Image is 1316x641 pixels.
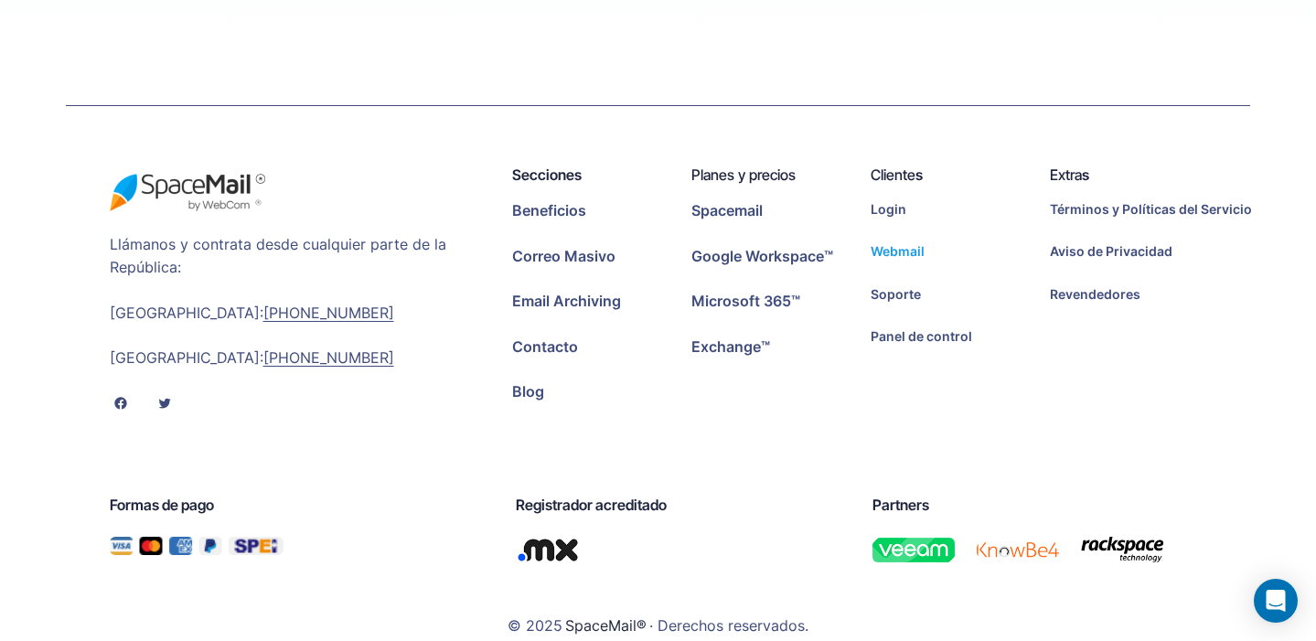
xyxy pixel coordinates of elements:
a: Contacto [512,336,578,359]
p: [GEOGRAPHIC_DATA]: [110,347,446,370]
a: [PHONE_NUMBER] [263,304,394,322]
a: SpaceMail® [565,616,647,635]
strong: Planes y precios [691,166,796,184]
a: Spacemail [691,199,763,223]
h6: s [1050,165,1207,185]
a: Blog [512,380,544,404]
nav: Clientes Footer [871,199,1028,347]
h6: s [871,165,1028,185]
h6: Secciones [512,165,669,185]
a: Aviso de Privacidad [1050,241,1172,262]
a: Términos y Políticas del Servicio [1050,199,1252,219]
div: Open Intercom Messenger [1254,579,1298,623]
a: Panel de control [871,326,972,347]
a: Email Archiving [512,290,621,314]
h6: Formas de pago [110,495,494,515]
a: Google Workspace™ [691,245,833,269]
nav: Legales Footer [1050,199,1207,304]
h6: Registrador acreditado [516,495,851,515]
a: Correo Masivo [512,245,615,269]
a: Beneficios [512,199,586,223]
a: [PHONE_NUMBER] [263,348,394,367]
p: [GEOGRAPHIC_DATA]: [110,302,446,326]
img: Spacemail [110,165,265,211]
nav: Navegación de Pie de página [691,199,849,358]
a: Webmail [871,241,925,262]
p: Llámanos y contrata desde cualquier parte de la República: [110,233,446,280]
a: Soporte [871,284,921,304]
a: Revendedores [1050,284,1140,304]
p: © 2025 [508,614,562,638]
a: Exchange™ [691,336,770,359]
nav: Secciones Footer [512,199,669,404]
strong: Cliente [871,166,915,184]
a: Microsoft 365™ [691,290,800,314]
p: · Derechos reservados. [649,614,808,638]
strong: Extra [1050,166,1082,184]
h6: Partners [872,495,1207,515]
a: Login [871,199,906,219]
